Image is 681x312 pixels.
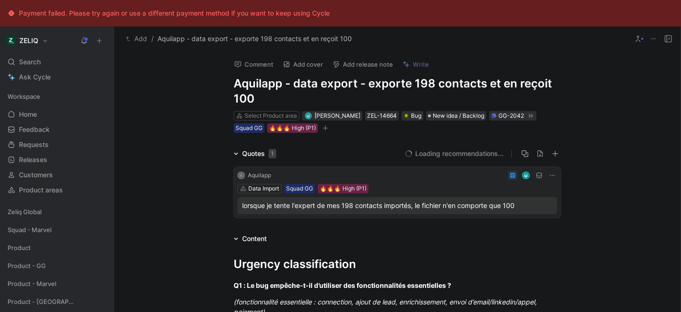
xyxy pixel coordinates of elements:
div: Product - [GEOGRAPHIC_DATA] [4,295,110,309]
span: Product - [GEOGRAPHIC_DATA] [8,297,76,306]
img: avatar [306,113,311,118]
div: Squad GG [236,123,262,133]
span: Product - Marvel [8,279,56,288]
a: Product areas [4,183,110,197]
h1: ZELIQ [19,36,38,45]
span: Requests [19,140,49,149]
div: Select Product area [244,111,297,121]
div: Workspace [4,89,110,104]
span: New idea / Backlog [433,111,484,121]
div: Product [4,241,110,255]
div: Product - Marvel [4,277,110,294]
span: Product [8,243,31,252]
div: Product - GG [4,259,110,276]
button: Add [123,33,149,44]
div: Quotes1 [230,148,280,159]
div: Payment failed. Please try again or use a different payment method if you want to keep using Cycle [19,8,330,19]
button: Loading recommendations... [405,148,504,159]
div: Product - [GEOGRAPHIC_DATA] [4,295,110,312]
a: Requests [4,138,110,152]
div: ZEL-14664 [367,111,397,121]
img: avatar [523,172,529,178]
h1: Aquilapp - data export - exporte 198 contacts et en reçoit 100 [234,76,561,106]
a: Feedback [4,122,110,137]
div: New idea / Backlog [426,111,486,121]
a: Home [4,107,110,121]
div: Product - GG [4,259,110,273]
span: / [151,33,154,44]
div: Content [242,233,267,244]
a: Customers [4,168,110,182]
div: Search [4,55,110,69]
div: 1 [269,149,276,158]
div: Squad GG [286,184,313,193]
div: 🪲Bug [402,111,423,121]
div: lorsque je tente l'expert de mes 198 contacts importés, le fichier n'en comporte que 100 [242,200,552,211]
span: Ask Cycle [19,71,51,83]
div: Zeliq Global [4,205,110,219]
div: Squad - Marvel [4,223,110,237]
span: Customers [19,170,53,180]
div: GG-2042 [498,111,524,121]
div: Zeliq Global [4,205,110,222]
span: Search [19,56,41,68]
div: Product - Marvel [4,277,110,291]
span: Aquilapp - data export - exporte 198 contacts et en reçoit 100 [157,33,352,44]
span: Squad - Marvel [8,225,52,234]
button: Add cover [279,58,327,71]
span: Write [413,60,429,69]
span: Home [19,110,37,119]
button: Add release note [328,58,397,71]
button: Write [398,58,433,71]
span: [PERSON_NAME] [314,112,360,119]
span: Product - GG [8,261,46,270]
div: A [237,172,245,179]
span: Releases [19,155,47,165]
div: 🔥🔥🔥 High (P1) [269,123,316,133]
button: Comment [230,58,278,71]
strong: Q1 : Le bug empêche-t-il d’utiliser des fonctionnalités essentielles ? [234,281,451,289]
div: Bug [403,111,421,121]
button: ZELIQZELIQ [4,34,51,47]
div: Squad - Marvel [4,223,110,240]
span: Feedback [19,125,50,134]
span: Zeliq Global [8,207,42,217]
div: Quotes [242,148,276,159]
div: Aquilapp [248,171,271,180]
div: 🔥🔥🔥 High (P1) [320,184,367,193]
div: Content [230,233,271,244]
img: 🪲 [403,113,409,119]
div: Urgency classification [234,256,561,273]
span: Workspace [8,92,40,101]
a: Releases [4,153,110,167]
div: Data Import [248,184,279,193]
div: Product [4,241,110,258]
img: ZELIQ [6,36,16,45]
a: Ask Cycle [4,70,110,84]
span: Product areas [19,185,63,195]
